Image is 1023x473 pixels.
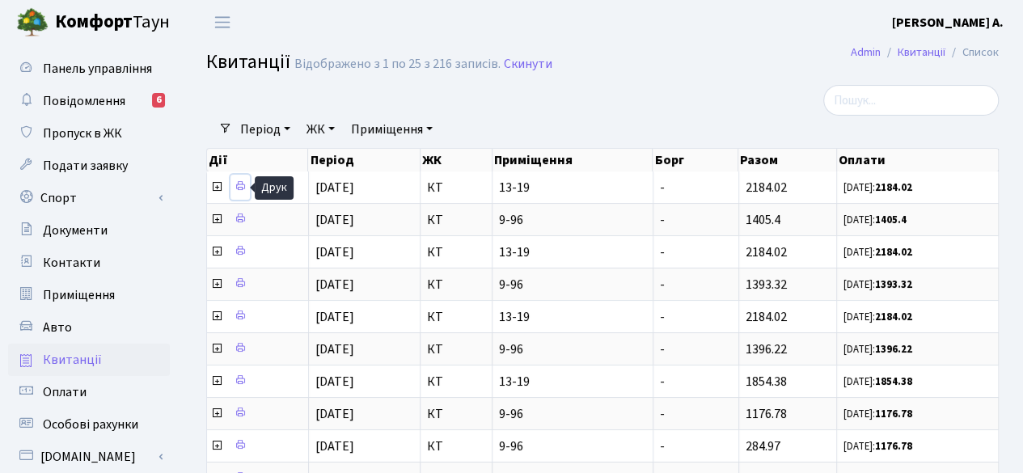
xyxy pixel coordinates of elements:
[234,116,297,143] a: Період
[43,319,72,336] span: Авто
[315,243,354,261] span: [DATE]
[499,181,645,194] span: 13-19
[427,213,485,226] span: КТ
[315,373,354,391] span: [DATE]
[746,243,787,261] span: 2184.02
[308,149,421,171] th: Період
[892,14,1004,32] b: [PERSON_NAME] А.
[746,340,787,358] span: 1396.22
[898,44,945,61] a: Квитанції
[55,9,170,36] span: Таун
[43,60,152,78] span: Панель управління
[43,125,122,142] span: Пропуск в ЖК
[206,48,290,76] span: Квитанції
[843,374,912,389] small: [DATE]:
[746,308,787,326] span: 2184.02
[875,439,912,454] b: 1176.78
[746,276,787,294] span: 1393.32
[8,85,170,117] a: Повідомлення6
[837,149,999,171] th: Оплати
[660,308,665,326] span: -
[43,383,87,401] span: Оплати
[43,286,115,304] span: Приміщення
[315,179,354,196] span: [DATE]
[315,340,354,358] span: [DATE]
[55,9,133,35] b: Комфорт
[499,375,645,388] span: 13-19
[345,116,439,143] a: Приміщення
[315,211,354,229] span: [DATE]
[875,407,912,421] b: 1176.78
[660,179,665,196] span: -
[300,116,341,143] a: ЖК
[427,440,485,453] span: КТ
[843,342,912,357] small: [DATE]:
[504,57,552,72] a: Скинути
[660,340,665,358] span: -
[427,310,485,323] span: КТ
[875,310,912,324] b: 2184.02
[315,308,354,326] span: [DATE]
[746,211,780,229] span: 1405.4
[8,150,170,182] a: Подати заявку
[499,440,645,453] span: 9-96
[16,6,49,39] img: logo.png
[427,181,485,194] span: КТ
[660,437,665,455] span: -
[843,439,912,454] small: [DATE]:
[43,92,125,110] span: Повідомлення
[875,277,912,292] b: 1393.32
[427,408,485,420] span: КТ
[499,343,645,356] span: 9-96
[499,213,645,226] span: 9-96
[875,213,907,227] b: 1405.4
[8,214,170,247] a: Документи
[653,149,738,171] th: Борг
[294,57,501,72] div: Відображено з 1 по 25 з 216 записів.
[43,351,102,369] span: Квитанції
[255,176,294,200] div: Друк
[492,149,653,171] th: Приміщення
[43,157,128,175] span: Подати заявку
[746,405,787,423] span: 1176.78
[43,416,138,433] span: Особові рахунки
[315,276,354,294] span: [DATE]
[875,374,912,389] b: 1854.38
[875,180,912,195] b: 2184.02
[843,180,912,195] small: [DATE]:
[8,344,170,376] a: Квитанції
[738,149,837,171] th: Разом
[660,211,665,229] span: -
[499,246,645,259] span: 13-19
[843,245,912,260] small: [DATE]:
[8,311,170,344] a: Авто
[851,44,881,61] a: Admin
[8,117,170,150] a: Пропуск в ЖК
[746,373,787,391] span: 1854.38
[892,13,1004,32] a: [PERSON_NAME] А.
[8,441,170,473] a: [DOMAIN_NAME]
[843,277,912,292] small: [DATE]:
[660,373,665,391] span: -
[8,53,170,85] a: Панель управління
[660,276,665,294] span: -
[499,310,645,323] span: 13-19
[499,408,645,420] span: 9-96
[43,254,100,272] span: Контакти
[843,310,912,324] small: [DATE]:
[427,375,485,388] span: КТ
[875,245,912,260] b: 2184.02
[8,376,170,408] a: Оплати
[875,342,912,357] b: 1396.22
[660,405,665,423] span: -
[8,182,170,214] a: Спорт
[746,437,780,455] span: 284.97
[8,279,170,311] a: Приміщення
[843,213,907,227] small: [DATE]:
[315,437,354,455] span: [DATE]
[660,243,665,261] span: -
[823,85,999,116] input: Пошук...
[945,44,999,61] li: Список
[427,343,485,356] span: КТ
[8,408,170,441] a: Особові рахунки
